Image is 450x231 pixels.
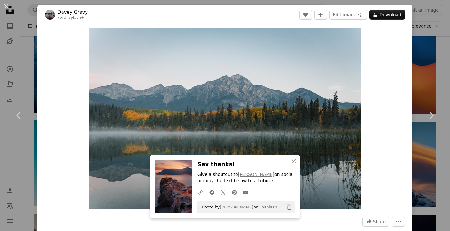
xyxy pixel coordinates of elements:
[258,205,277,209] a: Unsplash
[299,10,312,20] button: Like
[199,202,277,212] span: Photo by on
[217,186,229,198] a: Share on Twitter
[392,217,405,227] button: More Actions
[197,172,295,184] p: Give a shoutout to on social or copy the text below to attribute.
[362,217,389,227] button: Share this image
[220,205,253,209] a: [PERSON_NAME]
[197,160,295,169] h3: Say thanks!
[373,217,386,226] span: Share
[57,15,88,20] div: For
[206,186,217,198] a: Share on Facebook
[240,186,251,198] a: Share over email
[314,10,327,20] button: Add to Collection
[412,85,450,146] a: Next
[284,202,294,213] button: Copy to clipboard
[369,10,405,20] button: Download
[229,186,240,198] a: Share on Pinterest
[238,172,274,177] a: [PERSON_NAME]
[89,28,361,209] button: Zoom in on this image
[63,15,84,20] a: Unsplash+
[89,28,361,209] img: a lake surrounded by trees with mountains in the background
[57,9,88,15] a: Davey Gravy
[329,10,367,20] button: Edit image
[45,10,55,20] img: Go to Davey Gravy's profile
